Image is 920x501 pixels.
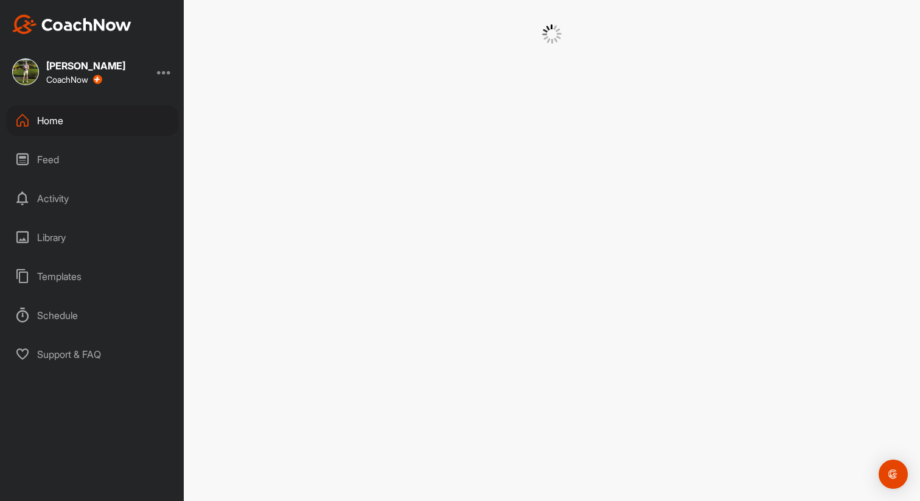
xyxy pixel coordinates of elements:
[542,24,562,44] img: G6gVgL6ErOh57ABN0eRmCEwV0I4iEi4d8EwaPGI0tHgoAbU4EAHFLEQAh+QQFCgALACwIAA4AGAASAAAEbHDJSesaOCdk+8xg...
[7,300,178,331] div: Schedule
[7,183,178,214] div: Activity
[7,222,178,253] div: Library
[12,15,131,34] img: CoachNow
[46,75,102,85] div: CoachNow
[12,58,39,85] img: square_aced5339e3879b20726313d6976b2aa2.jpg
[7,105,178,136] div: Home
[7,261,178,292] div: Templates
[7,144,178,175] div: Feed
[7,339,178,370] div: Support & FAQ
[879,460,908,489] div: Open Intercom Messenger
[46,61,125,71] div: [PERSON_NAME]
